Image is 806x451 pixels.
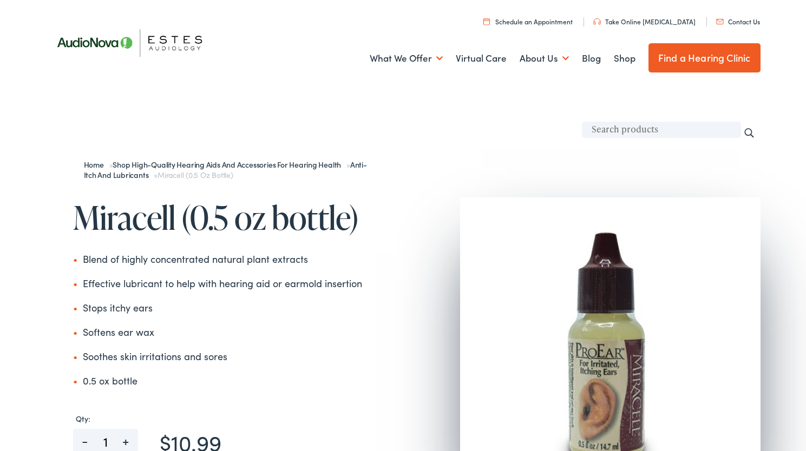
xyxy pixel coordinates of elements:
input: Search [743,127,755,139]
a: Shop High-Quality Hearing Aids and Accessories for Hearing Health [113,159,346,170]
li: Softens ear wax [73,324,403,339]
input: Search products [582,122,741,138]
a: What We Offer [370,38,443,78]
li: Effective lubricant to help with hearing aid or earmold insertion [73,276,403,290]
a: Take Online [MEDICAL_DATA] [593,17,696,26]
img: utility icon [483,18,490,25]
a: Virtual Care [456,38,507,78]
a: Blog [582,38,601,78]
a: Schedule an Appointment [483,17,573,26]
span: - [73,429,97,446]
img: utility icon [716,19,724,24]
h1: Miracell (0.5 oz bottle) [73,200,403,235]
a: Home [84,159,109,170]
a: About Us [520,38,569,78]
li: 0.5 ox bottle [73,373,403,388]
img: utility icon [593,18,601,25]
a: Shop [614,38,635,78]
a: Find a Hearing Clinic [648,43,761,72]
span: » » » [84,159,367,181]
a: Anti-Itch and Lubricants [84,159,367,181]
span: Miracell (0.5 oz bottle) [158,169,233,180]
label: Qty: [73,414,401,423]
li: Soothes skin irritations and sores [73,349,403,363]
span: + [114,429,138,446]
a: Contact Us [716,17,760,26]
li: Blend of highly concentrated natural plant extracts [73,251,403,266]
li: Stops itchy ears [73,300,403,315]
